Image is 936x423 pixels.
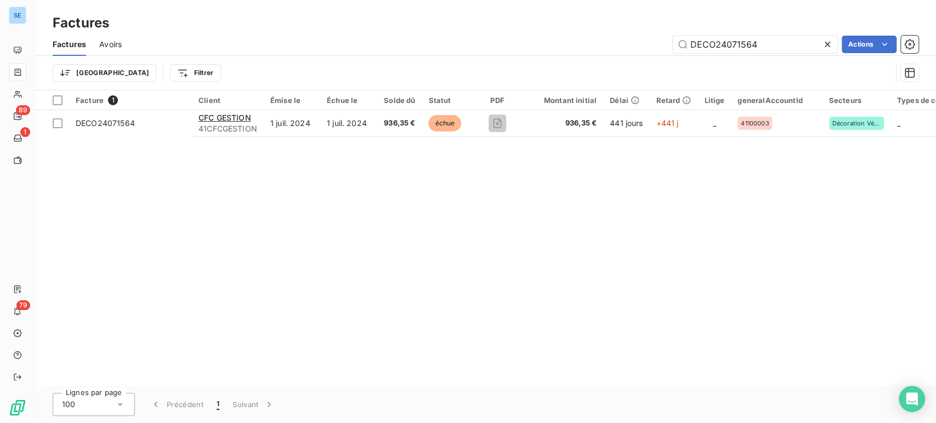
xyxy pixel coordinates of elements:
[327,96,371,105] div: Échue le
[842,36,897,53] button: Actions
[531,118,597,129] span: 936,35 €
[384,96,415,105] div: Solde dû
[217,399,219,410] span: 1
[99,39,122,50] span: Avoirs
[144,393,210,416] button: Précédent
[198,113,251,122] span: CFC GESTION
[76,96,104,105] span: Facture
[53,39,86,50] span: Factures
[713,118,716,128] span: _
[9,399,26,416] img: Logo LeanPay
[9,7,26,24] div: SE
[76,118,135,128] span: DECO24071564
[53,64,156,82] button: [GEOGRAPHIC_DATA]
[899,386,925,412] div: Open Intercom Messenger
[20,127,30,137] span: 1
[16,105,30,115] span: 89
[320,110,377,136] td: 1 juil. 2024
[53,13,109,33] h3: Factures
[741,120,769,127] span: 41100003
[656,96,691,105] div: Retard
[198,96,257,105] div: Client
[198,123,257,134] span: 41CFCGESTION
[829,96,884,105] div: Secteurs
[428,115,461,132] span: échue
[603,110,649,136] td: 441 jours
[428,96,464,105] div: Statut
[384,118,415,129] span: 936,35 €
[264,110,320,136] td: 1 juil. 2024
[832,120,881,127] span: Décoration Végetale
[108,95,118,105] span: 1
[477,96,517,105] div: PDF
[738,96,815,105] div: generalAccountId
[270,96,314,105] div: Émise le
[16,300,30,310] span: 79
[170,64,220,82] button: Filtrer
[656,118,678,128] span: +441 j
[897,118,900,128] span: _
[226,393,281,416] button: Suivant
[704,96,724,105] div: Litige
[210,393,226,416] button: 1
[610,96,643,105] div: Délai
[673,36,837,53] input: Rechercher
[531,96,597,105] div: Montant initial
[62,399,75,410] span: 100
